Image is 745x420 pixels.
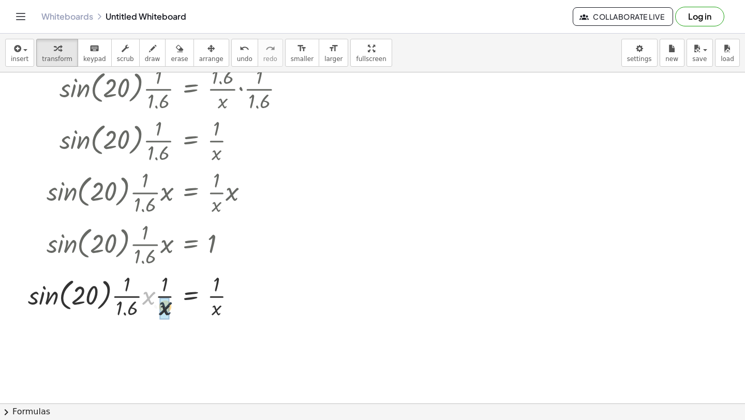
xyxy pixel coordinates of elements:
[715,39,740,67] button: load
[319,39,348,67] button: format_sizelarger
[660,39,684,67] button: new
[582,12,664,21] span: Collaborate Live
[231,39,258,67] button: undoundo
[573,7,673,26] button: Collaborate Live
[356,55,386,63] span: fullscreen
[78,39,112,67] button: keyboardkeypad
[665,55,678,63] span: new
[265,42,275,55] i: redo
[11,55,28,63] span: insert
[83,55,106,63] span: keypad
[111,39,140,67] button: scrub
[117,55,134,63] span: scrub
[263,55,277,63] span: redo
[36,39,78,67] button: transform
[171,55,188,63] span: erase
[42,55,72,63] span: transform
[90,42,99,55] i: keyboard
[139,39,166,67] button: draw
[258,39,283,67] button: redoredo
[165,39,193,67] button: erase
[240,42,249,55] i: undo
[324,55,342,63] span: larger
[12,8,29,25] button: Toggle navigation
[145,55,160,63] span: draw
[675,7,724,26] button: Log in
[350,39,392,67] button: fullscreen
[297,42,307,55] i: format_size
[329,42,338,55] i: format_size
[621,39,658,67] button: settings
[5,39,34,67] button: insert
[687,39,713,67] button: save
[627,55,652,63] span: settings
[721,55,734,63] span: load
[692,55,707,63] span: save
[237,55,252,63] span: undo
[41,11,93,22] a: Whiteboards
[285,39,319,67] button: format_sizesmaller
[199,55,224,63] span: arrange
[193,39,229,67] button: arrange
[291,55,314,63] span: smaller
